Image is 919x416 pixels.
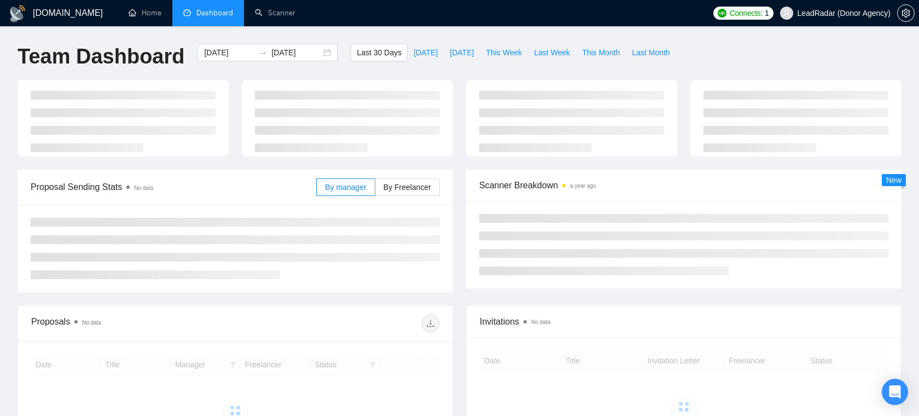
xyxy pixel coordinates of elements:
button: setting [897,4,915,22]
input: Start date [204,47,254,59]
button: This Week [480,44,528,61]
a: setting [897,9,915,18]
span: user [783,9,790,17]
span: Proposal Sending Stats [31,180,316,194]
button: [DATE] [444,44,480,61]
button: Last 30 Days [351,44,408,61]
span: This Month [582,47,620,59]
a: searchScanner [255,8,295,18]
input: End date [271,47,321,59]
div: Proposals [31,315,235,332]
span: No data [134,185,153,191]
img: upwork-logo.png [718,9,726,18]
span: By manager [325,183,366,192]
button: [DATE] [408,44,444,61]
span: New [886,176,901,184]
span: Connects: [730,7,763,19]
span: to [258,48,267,57]
span: This Week [486,47,522,59]
span: Invitations [480,315,888,328]
span: Last 30 Days [357,47,402,59]
span: By Freelancer [383,183,431,192]
span: [DATE] [450,47,474,59]
span: Scanner Breakdown [479,178,888,192]
span: dashboard [183,9,191,16]
span: [DATE] [414,47,438,59]
span: Last Month [632,47,670,59]
span: 1 [765,7,769,19]
button: Last Month [626,44,676,61]
span: Dashboard [196,8,233,18]
div: Open Intercom Messenger [882,379,908,405]
span: No data [82,320,101,326]
span: No data [531,319,550,325]
a: homeHome [129,8,161,18]
h1: Team Dashboard [18,44,184,70]
span: swap-right [258,48,267,57]
time: a year ago [570,183,596,189]
img: logo [9,5,26,22]
button: Last Week [528,44,576,61]
button: This Month [576,44,626,61]
span: Last Week [534,47,570,59]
